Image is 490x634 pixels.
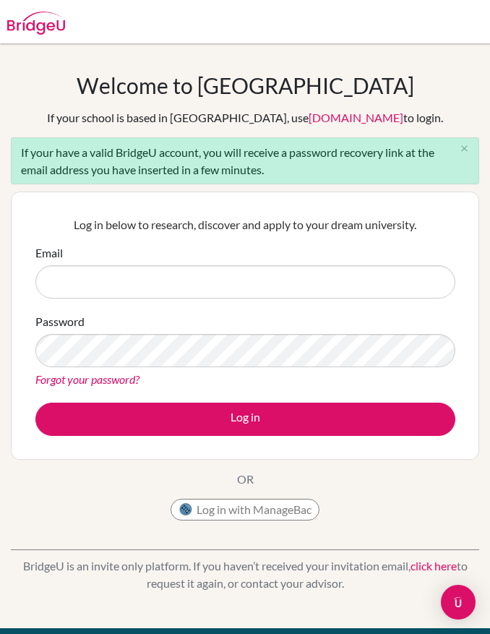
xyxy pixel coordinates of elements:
[35,403,455,436] button: Log in
[47,109,443,127] div: If your school is based in [GEOGRAPHIC_DATA], use to login.
[441,585,476,620] div: Open Intercom Messenger
[11,137,479,184] div: If your have a valid BridgeU account, you will receive a password recovery link at the email addr...
[11,557,479,592] p: BridgeU is an invite only platform. If you haven’t received your invitation email, to request it ...
[171,499,319,521] button: Log in with ManageBac
[35,313,85,330] label: Password
[35,372,139,386] a: Forgot your password?
[35,216,455,234] p: Log in below to research, discover and apply to your dream university.
[309,111,403,124] a: [DOMAIN_NAME]
[411,559,457,573] a: click here
[35,244,63,262] label: Email
[237,471,254,488] p: OR
[459,143,470,154] i: close
[77,72,414,98] h1: Welcome to [GEOGRAPHIC_DATA]
[450,138,478,160] button: Close
[7,12,65,35] img: Bridge-U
